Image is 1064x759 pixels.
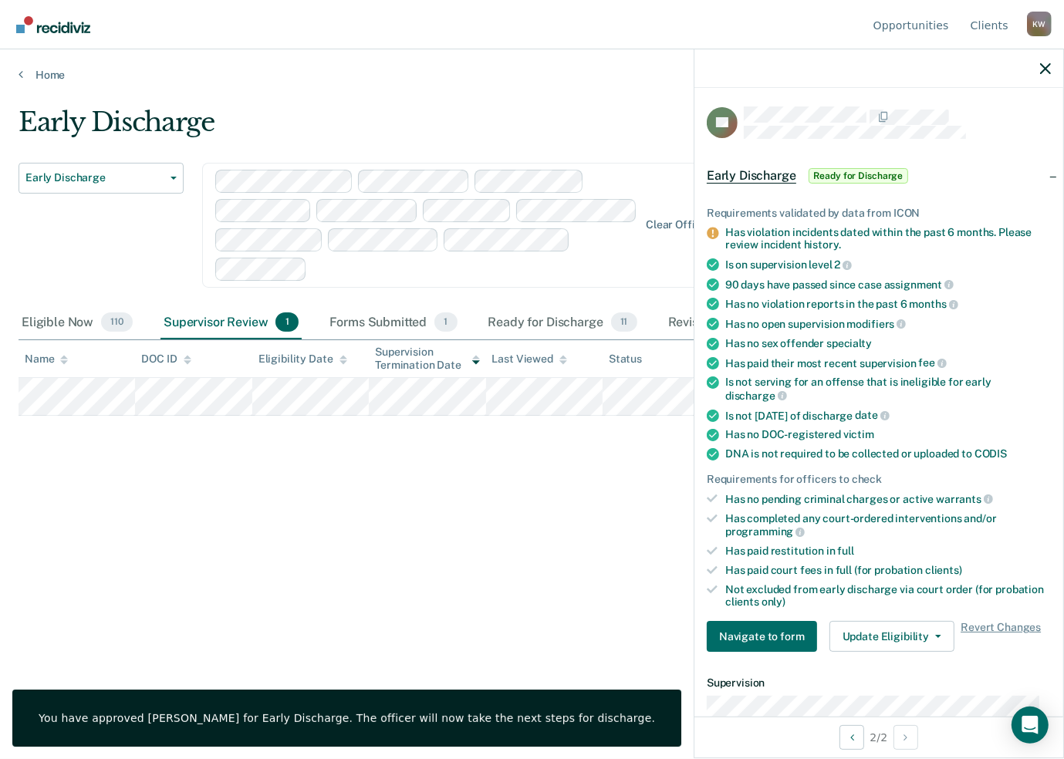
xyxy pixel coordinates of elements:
[1027,12,1052,36] button: Profile dropdown button
[725,512,1051,538] div: Has completed any court-ordered interventions and/or
[1027,12,1052,36] div: K W
[19,68,1045,82] a: Home
[725,525,805,538] span: programming
[936,493,993,505] span: warrants
[707,621,823,652] a: Navigate to form link
[826,337,872,349] span: specialty
[707,168,796,184] span: Early Discharge
[25,171,164,184] span: Early Discharge
[275,312,298,332] span: 1
[16,16,90,33] img: Recidiviz
[843,428,874,440] span: victim
[884,278,954,291] span: assignment
[1012,707,1049,744] div: Open Intercom Messenger
[707,207,1051,220] div: Requirements validated by data from ICON
[707,676,1051,690] dt: Supervision
[893,725,918,750] button: Next Opportunity
[725,226,1051,252] div: Has violation incidents dated within the past 6 months. Please review incident history.
[725,583,1051,609] div: Not excluded from early discharge via court order (for probation clients
[725,492,1051,506] div: Has no pending criminal charges or active
[258,353,347,366] div: Eligibility Date
[725,564,1051,577] div: Has paid court fees in full (for probation
[961,621,1041,652] span: Revert Changes
[39,711,655,725] div: You have approved [PERSON_NAME] for Early Discharge. The officer will now take the next steps for...
[910,298,958,310] span: months
[492,353,567,366] div: Last Viewed
[838,545,854,557] span: full
[725,409,1051,423] div: Is not [DATE] of discharge
[665,306,812,340] div: Revisions Requests
[855,409,889,421] span: date
[725,278,1051,292] div: 90 days have passed since case
[19,106,816,150] div: Early Discharge
[694,717,1063,757] div: 2 / 2
[725,390,787,402] span: discharge
[611,312,637,332] span: 11
[375,346,479,372] div: Supervision Termination Date
[762,595,785,608] span: only)
[725,356,1051,370] div: Has paid their most recent supervision
[326,306,461,340] div: Forms Submitted
[725,428,1051,441] div: Has no DOC-registered
[974,447,1007,460] span: CODIS
[725,545,1051,558] div: Has paid restitution in
[101,312,133,332] span: 110
[725,337,1051,350] div: Has no sex offender
[829,621,954,652] button: Update Eligibility
[925,564,962,576] span: clients)
[160,306,302,340] div: Supervisor Review
[847,318,907,330] span: modifiers
[809,168,909,184] span: Ready for Discharge
[646,218,717,231] div: Clear officers
[707,621,817,652] button: Navigate to form
[725,297,1051,311] div: Has no violation reports in the past 6
[835,258,853,271] span: 2
[919,356,947,369] span: fee
[485,306,640,340] div: Ready for Discharge
[725,258,1051,272] div: Is on supervision level
[609,353,642,366] div: Status
[725,317,1051,331] div: Has no open supervision
[141,353,191,366] div: DOC ID
[19,306,136,340] div: Eligible Now
[725,447,1051,460] div: DNA is not required to be collected or uploaded to
[434,312,457,332] span: 1
[25,353,68,366] div: Name
[694,151,1063,201] div: Early DischargeReady for Discharge
[839,725,864,750] button: Previous Opportunity
[707,473,1051,486] div: Requirements for officers to check
[725,376,1051,402] div: Is not serving for an offense that is ineligible for early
